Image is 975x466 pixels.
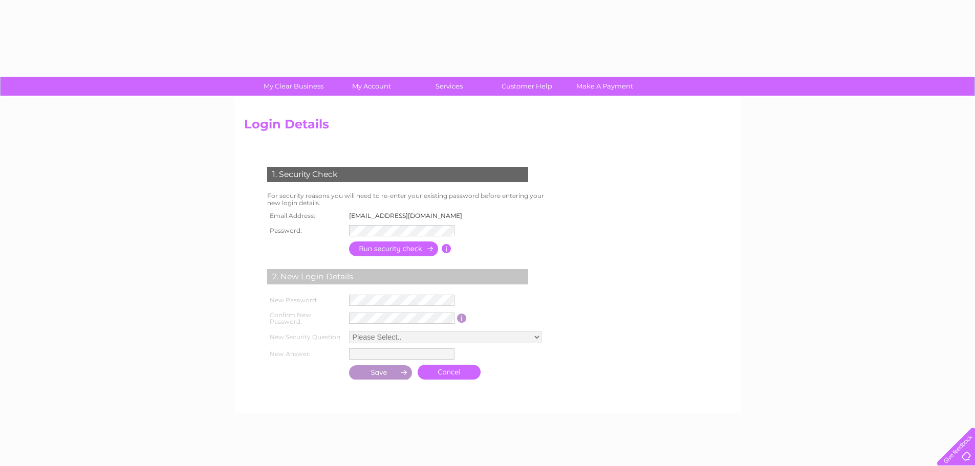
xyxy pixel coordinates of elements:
[265,190,555,209] td: For security reasons you will need to re-enter your existing password before entering your new lo...
[251,77,336,96] a: My Clear Business
[244,117,731,137] h2: Login Details
[267,167,528,182] div: 1. Security Check
[329,77,414,96] a: My Account
[349,365,413,380] input: Submit
[418,365,481,380] a: Cancel
[265,223,346,239] th: Password:
[265,209,346,223] th: Email Address:
[346,209,471,223] td: [EMAIL_ADDRESS][DOMAIN_NAME]
[265,346,346,362] th: New Answer:
[457,314,467,323] input: Information
[265,308,346,329] th: Confirm New Password:
[562,77,647,96] a: Make A Payment
[265,328,346,346] th: New Security Question
[267,269,528,284] div: 2. New Login Details
[442,244,451,253] input: Information
[485,77,569,96] a: Customer Help
[265,292,346,308] th: New Password:
[407,77,491,96] a: Services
